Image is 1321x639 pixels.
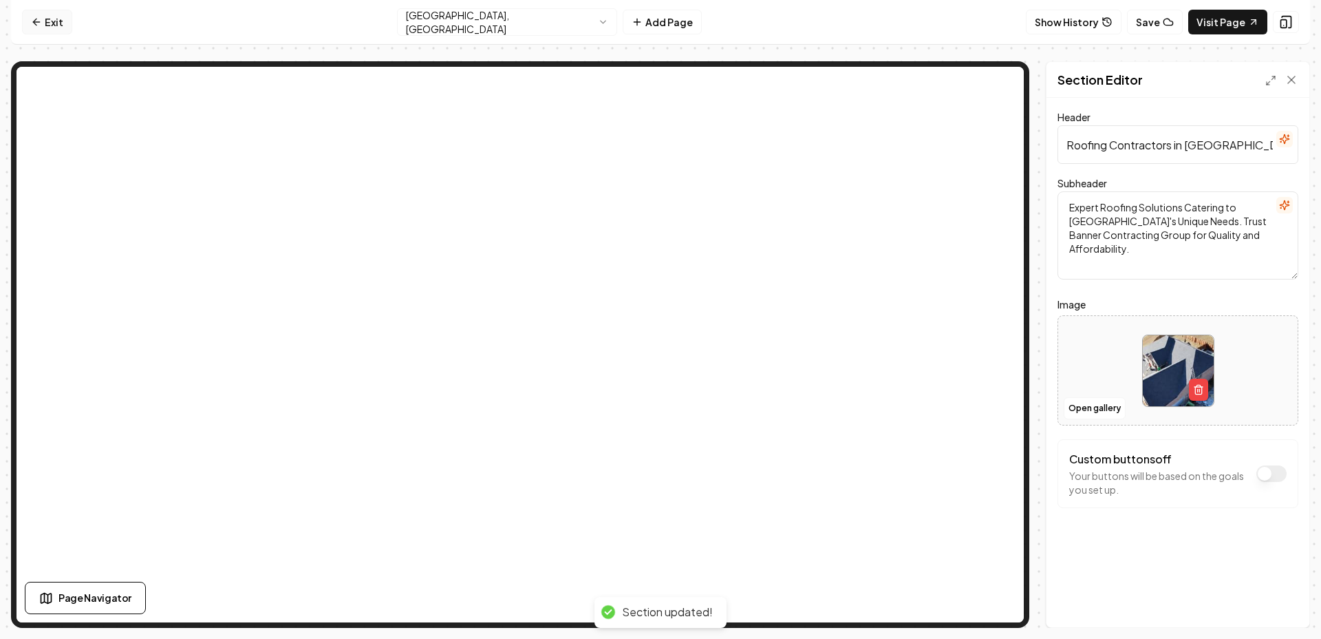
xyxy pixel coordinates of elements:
[623,10,702,34] button: Add Page
[1064,397,1126,419] button: Open gallery
[1057,296,1298,313] label: Image
[1127,10,1183,34] button: Save
[1057,177,1107,189] label: Subheader
[1057,70,1143,90] h2: Section Editor
[25,582,146,614] button: Page Navigator
[622,605,713,620] div: Section updated!
[1069,452,1172,466] label: Custom buttons off
[1143,335,1214,406] img: image
[1069,469,1249,496] p: Your buttons will be based on the goals you set up.
[1057,111,1091,123] label: Header
[22,10,72,34] a: Exit
[58,591,131,605] span: Page Navigator
[1026,10,1121,34] button: Show History
[1057,125,1298,164] input: Header
[1188,10,1267,34] a: Visit Page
